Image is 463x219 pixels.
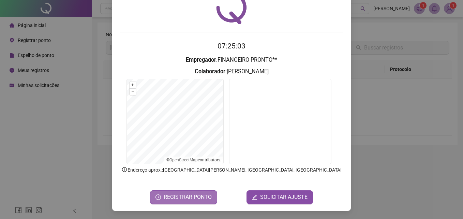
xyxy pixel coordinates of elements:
strong: Colaborador [195,68,225,75]
button: editSOLICITAR AJUSTE [247,190,313,204]
span: REGISTRAR PONTO [164,193,212,201]
span: info-circle [121,166,128,173]
button: – [130,89,136,95]
button: + [130,82,136,88]
span: clock-circle [155,194,161,200]
strong: Empregador [186,57,216,63]
h3: : FINANCEIRO PRONTO** [120,56,343,64]
p: Endereço aprox. : [GEOGRAPHIC_DATA][PERSON_NAME], [GEOGRAPHIC_DATA], [GEOGRAPHIC_DATA] [120,166,343,174]
button: REGISTRAR PONTO [150,190,217,204]
h3: : [PERSON_NAME] [120,67,343,76]
li: © contributors. [166,158,221,162]
time: 07:25:03 [218,42,245,50]
span: SOLICITAR AJUSTE [260,193,308,201]
span: edit [252,194,257,200]
a: OpenStreetMap [169,158,198,162]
